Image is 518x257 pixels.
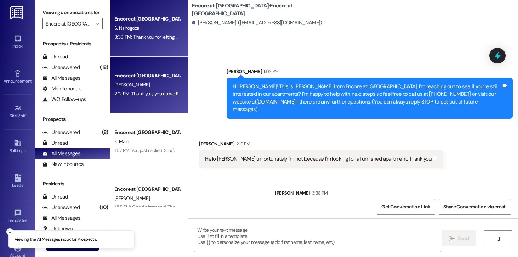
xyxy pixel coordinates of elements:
button: Close toast [6,228,13,235]
div: Hi [PERSON_NAME]! This is [PERSON_NAME] from Encore at [GEOGRAPHIC_DATA]. I’m reaching out to see... [233,83,501,113]
div: 2:19 PM [234,140,250,147]
span: • [32,78,33,83]
div: Residents [35,180,110,188]
input: All communities [46,18,91,29]
div: Prospects [35,116,110,123]
a: Buildings [4,137,32,156]
div: 1:03 PM [262,68,278,75]
span: Share Conversation via email [443,203,506,211]
div: Encore at [GEOGRAPHIC_DATA] [114,185,180,193]
a: Templates • [4,207,32,226]
span: [PERSON_NAME] [114,82,150,88]
div: (18) [98,62,110,73]
div: WO Follow-ups [42,96,86,103]
span: [PERSON_NAME] [114,195,150,201]
div: New Inbounds [42,161,84,168]
div: Encore at [GEOGRAPHIC_DATA] [114,15,180,23]
img: ResiDesk Logo [10,6,25,19]
a: Inbox [4,33,32,52]
div: [PERSON_NAME] [227,68,513,78]
b: Encore at [GEOGRAPHIC_DATA]: Encore at [GEOGRAPHIC_DATA] [192,2,334,17]
i:  [495,236,501,241]
button: Get Conversation Link [377,199,435,215]
div: 2:12 PM: Thank you, you as well! [114,90,178,97]
div: All Messages [42,150,80,157]
div: All Messages [42,74,80,82]
div: [PERSON_NAME] [199,140,443,150]
a: Leads [4,172,32,191]
div: Unread [42,139,68,147]
div: (10) [98,202,110,213]
div: Hello [PERSON_NAME] unfortunately I'm not because I'm looking for a furnished apartment. Thank you [205,155,432,163]
label: Viewing conversations for [42,7,103,18]
button: Send [442,230,476,246]
p: Viewing the All Messages inbox for Prospects. [15,236,97,243]
div: [PERSON_NAME] [275,189,513,199]
i:  [95,21,99,27]
a: [DOMAIN_NAME] [256,98,295,105]
div: Encore at [GEOGRAPHIC_DATA] [114,72,180,79]
div: 1:57 PM: You just replied 'Stop'. Are you sure you want to opt out of this thread? Please reply w... [114,147,382,153]
span: K. Man [114,138,128,145]
i:  [449,236,455,241]
button: Share Conversation via email [439,199,511,215]
span: • [25,112,27,117]
div: Prospects + Residents [35,40,110,48]
div: Unanswered [42,204,80,211]
div: Unanswered [42,64,80,71]
span: • [27,217,28,222]
div: (8) [100,127,110,138]
div: Encore at [GEOGRAPHIC_DATA] [114,129,180,136]
span: S. Nshogoza [114,25,139,31]
div: All Messages [42,214,80,222]
div: Unread [42,193,68,201]
div: 3:38 PM [310,189,328,197]
div: Unanswered [42,129,80,136]
div: [PERSON_NAME]. ([EMAIL_ADDRESS][DOMAIN_NAME]) [192,19,322,27]
div: Maintenance [42,85,81,93]
div: Unread [42,53,68,61]
a: Site Visit • [4,102,32,122]
span: Get Conversation Link [381,203,430,211]
span: Send [458,235,469,242]
div: 3:38 PM: Thank you for letting me know! I'll take you off our contact list and I hope you have a ... [114,34,336,40]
